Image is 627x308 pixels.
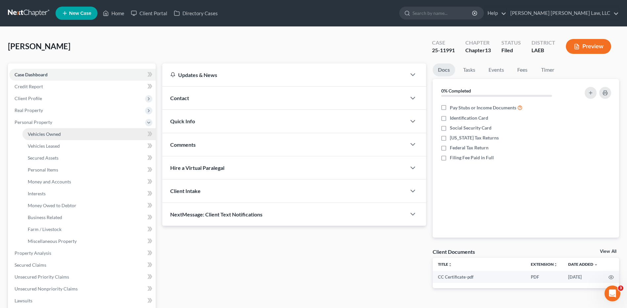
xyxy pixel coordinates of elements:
span: Interests [28,191,46,196]
div: Client Documents [433,248,475,255]
a: Help [484,7,506,19]
span: Secured Claims [15,262,46,268]
a: Date Added expand_more [568,262,598,267]
span: Property Analysis [15,250,51,256]
span: Miscellaneous Property [28,238,77,244]
a: Fees [512,63,533,76]
span: Social Security Card [450,125,491,131]
a: Credit Report [9,81,156,93]
div: LAEB [531,47,555,54]
a: Lawsuits [9,295,156,307]
span: Real Property [15,107,43,113]
a: Client Portal [128,7,171,19]
span: 3 [618,286,623,291]
span: Unsecured Nonpriority Claims [15,286,78,291]
span: Vehicles Owned [28,131,61,137]
span: 13 [485,47,491,53]
a: Farm / Livestock [22,223,156,235]
span: Personal Items [28,167,58,173]
span: Identification Card [450,115,488,121]
span: Quick Info [170,118,195,124]
td: [DATE] [563,271,603,283]
div: Case [432,39,455,47]
a: Miscellaneous Property [22,235,156,247]
span: Filing Fee Paid in Full [450,154,494,161]
span: Secured Assets [28,155,59,161]
div: Filed [501,47,521,54]
iframe: Intercom live chat [605,286,620,301]
a: Interests [22,188,156,200]
span: [US_STATE] Tax Returns [450,135,499,141]
a: Titleunfold_more [438,262,452,267]
span: Hire a Virtual Paralegal [170,165,224,171]
td: PDF [526,271,563,283]
a: Docs [433,63,455,76]
a: Personal Items [22,164,156,176]
a: Vehicles Leased [22,140,156,152]
span: Personal Property [15,119,52,125]
span: Unsecured Priority Claims [15,274,69,280]
span: Credit Report [15,84,43,89]
td: CC Certificate-pdf [433,271,526,283]
span: Money and Accounts [28,179,71,184]
input: Search by name... [412,7,473,19]
a: Unsecured Nonpriority Claims [9,283,156,295]
span: Money Owed to Debtor [28,203,76,208]
span: Business Related [28,214,62,220]
div: 25-11991 [432,47,455,54]
span: Federal Tax Return [450,144,489,151]
a: Home [99,7,128,19]
div: District [531,39,555,47]
div: Updates & News [170,71,398,78]
span: Lawsuits [15,298,32,303]
a: Tasks [458,63,481,76]
i: unfold_more [448,263,452,267]
span: Case Dashboard [15,72,48,77]
a: Secured Claims [9,259,156,271]
span: Contact [170,95,189,101]
span: Farm / Livestock [28,226,61,232]
a: Vehicles Owned [22,128,156,140]
a: Money Owed to Debtor [22,200,156,212]
a: Secured Assets [22,152,156,164]
span: Pay Stubs or Income Documents [450,104,516,111]
i: expand_more [594,263,598,267]
a: Events [483,63,509,76]
span: NextMessage: Client Text Notifications [170,211,262,217]
div: Status [501,39,521,47]
button: Preview [566,39,611,54]
a: Unsecured Priority Claims [9,271,156,283]
a: Money and Accounts [22,176,156,188]
span: Vehicles Leased [28,143,60,149]
div: Chapter [465,47,491,54]
a: Business Related [22,212,156,223]
a: Case Dashboard [9,69,156,81]
strong: 0% Completed [441,88,471,94]
div: Chapter [465,39,491,47]
a: [PERSON_NAME] [PERSON_NAME] Law, LLC [507,7,619,19]
span: Client Profile [15,96,42,101]
a: Extensionunfold_more [531,262,558,267]
i: unfold_more [554,263,558,267]
span: Client Intake [170,188,201,194]
a: Timer [536,63,560,76]
span: Comments [170,141,196,148]
a: View All [600,249,616,254]
a: Property Analysis [9,247,156,259]
span: [PERSON_NAME] [8,41,70,51]
a: Directory Cases [171,7,221,19]
span: New Case [69,11,91,16]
